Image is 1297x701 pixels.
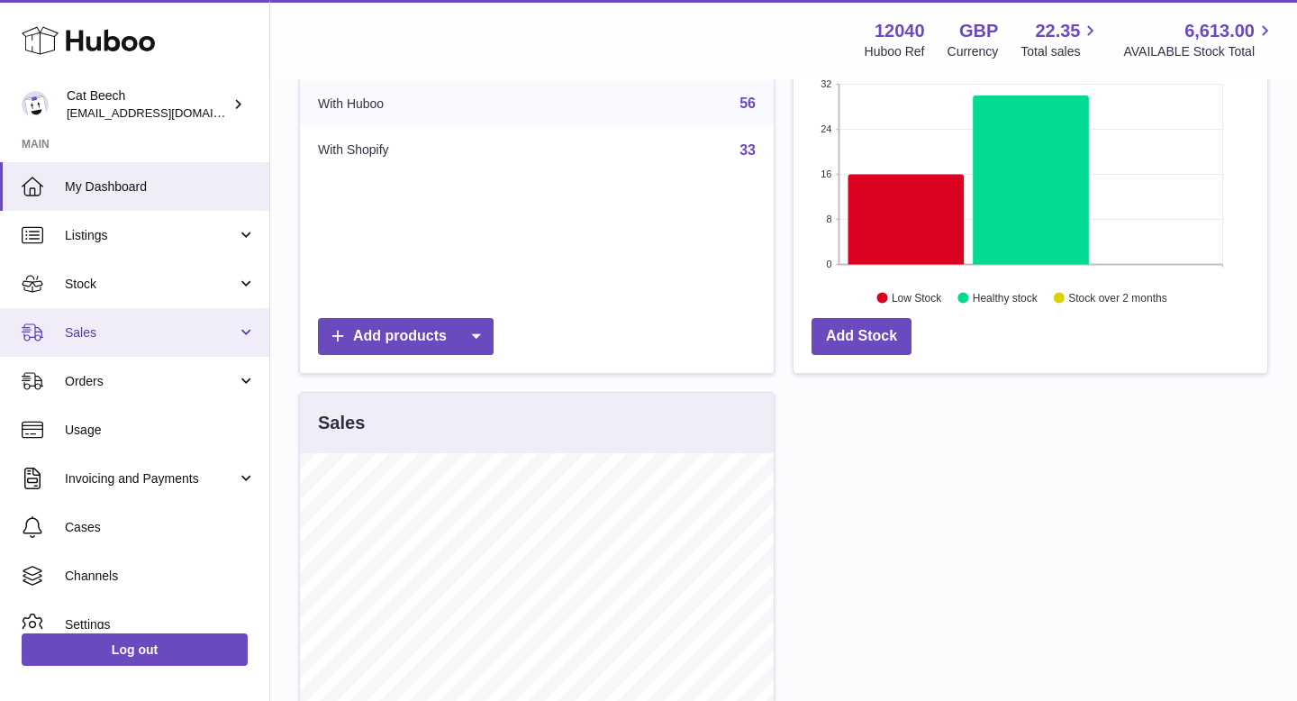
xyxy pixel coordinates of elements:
div: Currency [948,43,999,60]
span: Channels [65,568,256,585]
td: With Shopify [300,127,556,174]
text: 16 [821,168,831,179]
span: Usage [65,422,256,439]
text: Healthy stock [973,291,1039,304]
strong: GBP [959,19,998,43]
span: Stock [65,276,237,293]
a: Add products [318,318,494,355]
a: Log out [22,633,248,666]
td: With Huboo [300,80,556,127]
span: Cases [65,519,256,536]
span: 6,613.00 [1184,19,1255,43]
span: 22.35 [1035,19,1080,43]
span: Invoicing and Payments [65,470,237,487]
div: Huboo Ref [865,43,925,60]
span: Total sales [1020,43,1101,60]
div: Cat Beech [67,87,229,122]
text: 24 [821,123,831,134]
text: Low Stock [892,291,942,304]
span: Settings [65,616,256,633]
text: 8 [826,214,831,224]
text: 32 [821,78,831,89]
img: Cat@thetruthbrush.com [22,91,49,118]
h3: Sales [318,411,365,435]
span: Sales [65,324,237,341]
span: Listings [65,227,237,244]
span: Orders [65,373,237,390]
span: [EMAIL_ADDRESS][DOMAIN_NAME] [67,105,265,120]
a: 33 [739,142,756,158]
a: Add Stock [812,318,912,355]
text: 0 [826,259,831,269]
a: 22.35 Total sales [1020,19,1101,60]
span: AVAILABLE Stock Total [1123,43,1275,60]
text: Stock over 2 months [1068,291,1166,304]
span: My Dashboard [65,178,256,196]
a: 6,613.00 AVAILABLE Stock Total [1123,19,1275,60]
strong: 12040 [875,19,925,43]
a: 56 [739,96,756,111]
